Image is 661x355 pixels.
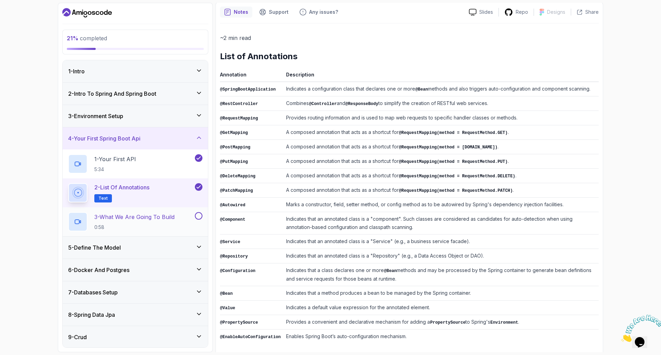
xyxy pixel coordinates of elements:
code: @Service [220,240,240,244]
iframe: chat widget [618,312,661,345]
h3: 8 - Spring Data Jpa [68,311,115,319]
button: Feedback button [295,7,342,18]
td: A composed annotation that acts as a shortcut for . [283,125,599,140]
h3: 4 - Your First Spring Boot Api [68,134,140,143]
td: Combines and to simplify the creation of RESTful web services. [283,96,599,111]
td: Indicates that a class declares one or more methods and may be processed by the Spring container ... [283,263,599,286]
p: Designs [547,9,565,15]
h2: List of Annotations [220,51,599,62]
td: Indicates that an annotated class is a "Repository" (e.g., a Data Access Object or DAO). [283,249,599,263]
p: 5:34 [94,166,136,173]
p: Share [585,9,599,15]
code: PropertySource [430,320,465,325]
span: Text [98,196,108,201]
td: Indicates a configuration class that declares one or more methods and also triggers auto-configur... [283,82,599,96]
h3: 1 - Intro [68,67,85,75]
code: @RequestMapping [220,116,258,121]
button: 1-Intro [63,60,208,82]
p: Notes [234,9,248,15]
code: @Bean [384,269,397,273]
button: 8-Spring Data Jpa [63,304,208,326]
p: Any issues? [309,9,338,15]
h3: 2 - Intro To Spring And Spring Boot [68,90,156,98]
code: @RequestMapping(method = [DOMAIN_NAME]) [399,145,497,150]
code: @Value [220,306,235,311]
th: Description [283,70,599,82]
p: Repo [516,9,528,15]
button: 1-Your First API5:34 [68,154,202,174]
img: Chat attention grabber [3,3,45,30]
code: @Bean [415,87,428,92]
a: Dashboard [62,7,112,18]
h3: 7 - Databases Setup [68,288,118,296]
h3: 5 - Define The Model [68,243,121,252]
code: @Repository [220,254,248,259]
code: @PropertySource [220,320,258,325]
code: @EnableAutoConfiguration [220,335,281,340]
td: Marks a constructor, field, setter method, or config method as to be autowired by Spring's depend... [283,198,599,212]
td: A composed annotation that acts as a shortcut for . [283,154,599,169]
td: Provides routing information and is used to map web requests to specific handler classes or methods. [283,111,599,125]
td: Indicates that a method produces a bean to be managed by the Spring container. [283,286,599,301]
code: @Component [220,217,245,222]
th: Annotation [220,70,283,82]
code: @RequestMapping(method = RequestMethod.PATCH) [399,188,513,193]
code: @RequestMapping(method = RequestMethod.GET) [399,130,507,135]
code: @RequestMapping(method = RequestMethod.DELETE) [399,174,515,179]
td: A composed annotation that acts as a shortcut for . [283,140,599,154]
code: @Configuration [220,269,255,273]
h3: 9 - Crud [68,333,87,341]
code: @ResponseBody [345,102,378,106]
button: 5-Define The Model [63,237,208,259]
p: 1 - Your First API [94,155,136,163]
p: 3 - What We Are Going To Build [94,213,175,221]
button: 4-Your First Spring Boot Api [63,127,208,149]
button: 3-Environment Setup [63,105,208,127]
td: Provides a convenient and declarative mechanism for adding a to Spring's . [283,315,599,330]
p: Support [269,9,288,15]
code: @PostMapping [220,145,250,150]
span: completed [67,35,107,42]
button: notes button [220,7,252,18]
td: A composed annotation that acts as a shortcut for . [283,169,599,183]
p: 2 - List of Annotations [94,183,149,191]
code: @DeleteMapping [220,174,255,179]
code: Environment [490,320,518,325]
p: ~2 min read [220,33,599,43]
p: 0:58 [94,224,175,231]
td: A composed annotation that acts as a shortcut for . [283,183,599,198]
p: Slides [479,9,493,15]
code: @SpringBootApplication [220,87,276,92]
code: @Bean [220,291,233,296]
code: @PutMapping [220,159,248,164]
h3: 6 - Docker And Postgres [68,266,129,274]
button: Share [571,9,599,15]
code: @GetMapping [220,130,248,135]
td: Indicates that an annotated class is a "Service" (e.g., a business service facade). [283,234,599,249]
button: 7-Databases Setup [63,281,208,303]
td: Enables Spring Boot’s auto-configuration mechanism. [283,330,599,344]
button: Support button [255,7,293,18]
td: Indicates a default value expression for the annotated element. [283,301,599,315]
a: Slides [463,9,499,16]
h3: 3 - Environment Setup [68,112,123,120]
button: 2-List of AnnotationsText [68,183,202,202]
code: @RestController [220,102,258,106]
code: @PatchMapping [220,188,253,193]
code: @Controller [309,102,337,106]
button: 2-Intro To Spring And Spring Boot [63,83,208,105]
td: Indicates that an annotated class is a "component". Such classes are considered as candidates for... [283,212,599,234]
button: 9-Crud [63,326,208,348]
button: 3-What We Are Going To Build0:58 [68,212,202,231]
a: Repo [499,8,534,17]
span: 21 % [67,35,78,42]
code: @Autowired [220,203,245,208]
button: 6-Docker And Postgres [63,259,208,281]
code: @RequestMapping(method = RequestMethod.PUT) [399,159,507,164]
